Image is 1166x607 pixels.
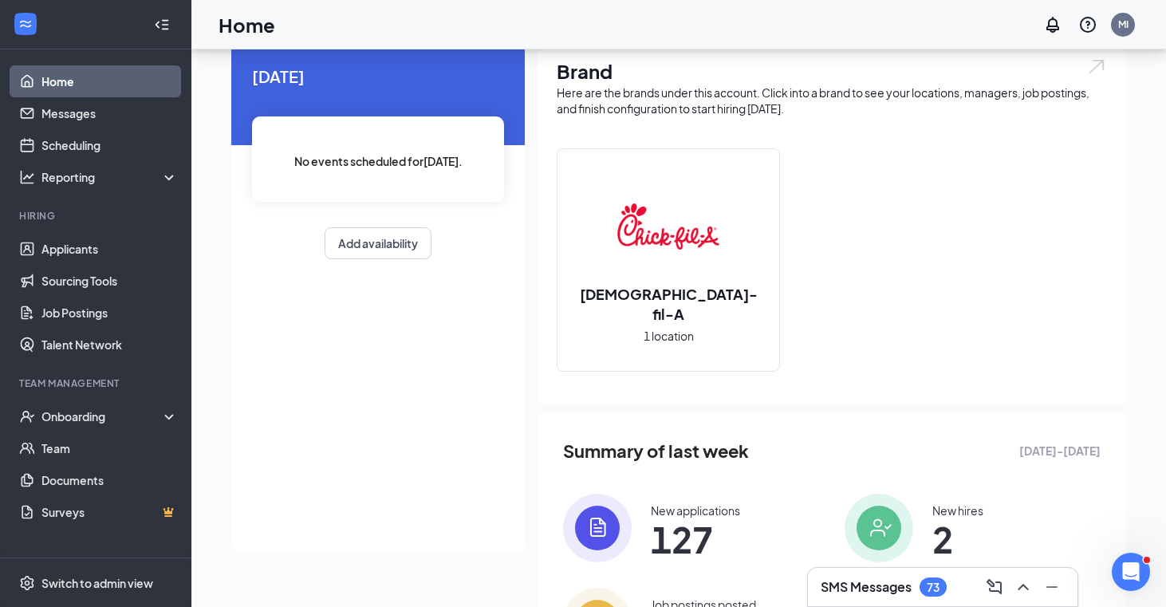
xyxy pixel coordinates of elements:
[845,494,913,562] img: icon
[19,408,35,424] svg: UserCheck
[41,97,178,129] a: Messages
[1014,577,1033,597] svg: ChevronUp
[1112,553,1150,591] iframe: Intercom live chat
[651,525,740,554] span: 127
[1019,442,1101,459] span: [DATE] - [DATE]
[1086,57,1107,76] img: open.6027fd2a22e1237b5b06.svg
[41,329,178,361] a: Talent Network
[617,175,719,278] img: Chick-fil-A
[1078,15,1097,34] svg: QuestionInfo
[18,16,33,32] svg: WorkstreamLogo
[1043,15,1062,34] svg: Notifications
[821,578,912,596] h3: SMS Messages
[19,575,35,591] svg: Settings
[557,85,1107,116] div: Here are the brands under this account. Click into a brand to see your locations, managers, job p...
[41,575,153,591] div: Switch to admin view
[1042,577,1062,597] svg: Minimize
[41,265,178,297] a: Sourcing Tools
[19,169,35,185] svg: Analysis
[294,152,463,170] span: No events scheduled for [DATE] .
[154,17,170,33] svg: Collapse
[1039,574,1065,600] button: Minimize
[219,11,275,38] h1: Home
[932,525,983,554] span: 2
[41,432,178,464] a: Team
[19,209,175,223] div: Hiring
[41,169,179,185] div: Reporting
[982,574,1007,600] button: ComposeMessage
[41,233,178,265] a: Applicants
[644,327,694,345] span: 1 location
[932,503,983,518] div: New hires
[1118,18,1129,31] div: MI
[19,376,175,390] div: Team Management
[985,577,1004,597] svg: ComposeMessage
[252,64,504,89] span: [DATE]
[41,408,164,424] div: Onboarding
[41,129,178,161] a: Scheduling
[557,284,779,324] h2: [DEMOGRAPHIC_DATA]-fil-A
[41,464,178,496] a: Documents
[557,57,1107,85] h1: Brand
[41,65,178,97] a: Home
[563,494,632,562] img: icon
[41,297,178,329] a: Job Postings
[1010,574,1036,600] button: ChevronUp
[651,503,740,518] div: New applications
[563,437,749,465] span: Summary of last week
[325,227,431,259] button: Add availability
[927,581,939,594] div: 73
[41,496,178,528] a: SurveysCrown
